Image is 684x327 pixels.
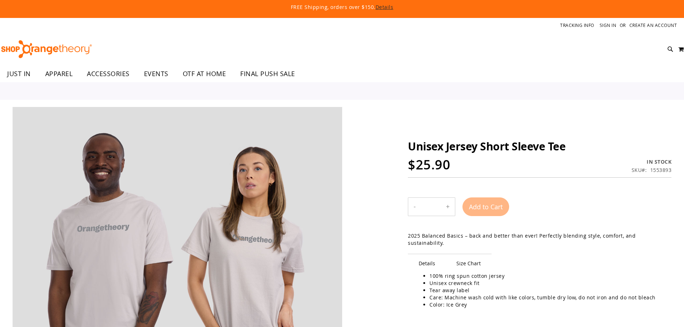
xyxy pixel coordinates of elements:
[45,66,73,82] span: APPAREL
[600,22,616,28] a: Sign In
[632,158,672,165] div: In stock
[176,66,233,82] a: OTF AT HOME
[446,254,492,272] span: Size Chart
[376,4,394,10] a: Details
[408,232,671,247] div: 2025 Balanced Basics – back and better than ever! Perfectly blending style, comfort, and sustaina...
[560,22,594,28] a: Tracking Info
[87,66,130,82] span: ACCESSORIES
[144,66,168,82] span: EVENTS
[629,22,677,28] a: Create an Account
[137,66,176,82] a: EVENTS
[421,198,441,215] input: Product quantity
[429,287,664,294] li: Tear away label​
[408,254,446,272] span: Details
[408,198,421,216] button: Decrease product quantity
[632,158,672,165] div: Availability
[183,66,226,82] span: OTF AT HOME
[429,280,664,287] li: Unisex crewneck fit
[80,66,137,82] a: ACCESSORIES
[7,66,31,82] span: JUST IN
[429,272,664,280] li: 100% ring spun cotton jersey​
[441,198,455,216] button: Increase product quantity
[233,66,302,82] a: FINAL PUSH SALE
[408,139,566,154] span: Unisex Jersey Short Sleeve Tee
[429,301,664,308] li: Color: Ice Grey
[429,294,664,301] li: Care: Machine wash cold with like colors, tumble dry low, do not iron and do not bleach
[408,156,450,173] span: $25.90
[38,66,80,82] a: APPAREL
[632,167,647,173] strong: SKU
[127,4,558,11] p: FREE Shipping, orders over $150.
[240,66,295,82] span: FINAL PUSH SALE
[650,167,672,174] div: 1553893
